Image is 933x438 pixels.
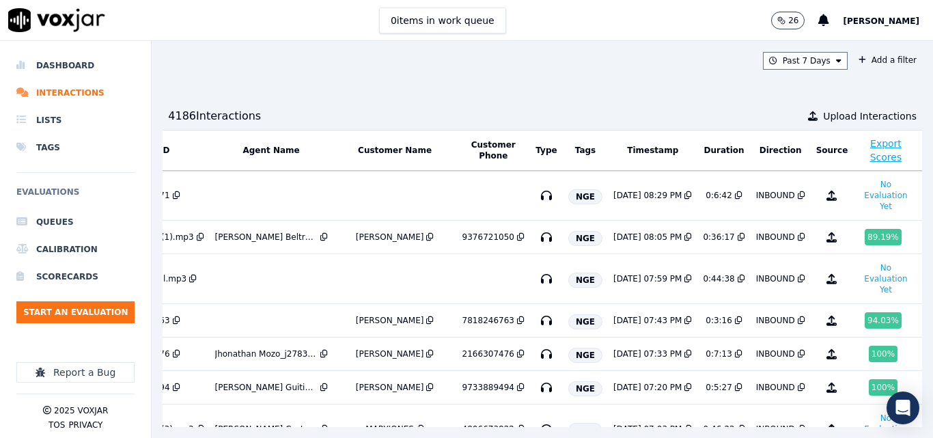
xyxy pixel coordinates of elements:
[379,8,506,33] button: 0items in work queue
[859,137,912,164] button: Export Scores
[808,109,917,123] button: Upload Interactions
[613,424,682,435] div: [DATE] 07:03 PM
[859,260,913,298] button: No Evaluation Yet
[627,145,678,156] button: Timestamp
[613,273,682,284] div: [DATE] 07:59 PM
[356,315,424,326] div: [PERSON_NAME]
[853,52,922,68] button: Add a filter
[843,16,919,26] span: [PERSON_NAME]
[16,208,135,236] a: Queues
[843,12,933,29] button: [PERSON_NAME]
[760,145,802,156] button: Direction
[358,145,432,156] button: Customer Name
[16,79,135,107] a: Interactions
[356,232,424,243] div: [PERSON_NAME]
[215,424,318,435] div: [PERSON_NAME] Castro_fuse1101_NGE
[869,346,897,362] div: 100 %
[756,232,795,243] div: INBOUND
[356,382,424,393] div: [PERSON_NAME]
[788,15,798,26] p: 26
[568,423,602,438] span: NGE
[54,405,108,416] p: 2025 Voxjar
[462,232,514,243] div: 9376721050
[706,348,732,359] div: 0:7:13
[462,139,525,161] button: Customer Phone
[462,348,514,359] div: 2166307476
[865,229,902,245] div: 89.19 %
[242,145,299,156] button: Agent Name
[756,190,795,201] div: INBOUND
[756,424,795,435] div: INBOUND
[859,176,913,215] button: No Evaluation Yet
[16,236,135,263] a: Calibration
[706,315,732,326] div: 0:3:16
[16,107,135,134] a: Lists
[16,52,135,79] a: Dashboard
[763,52,848,70] button: Past 7 Days
[887,392,919,424] div: Open Intercom Messenger
[706,190,732,201] div: 0:6:42
[16,184,135,208] h6: Evaluations
[823,109,917,123] span: Upload Interactions
[613,382,682,393] div: [DATE] 07:20 PM
[869,379,897,396] div: 100 %
[703,424,734,435] div: 0:46:22
[356,348,424,359] div: [PERSON_NAME]
[16,263,135,290] a: Scorecards
[568,273,602,288] span: NGE
[215,382,318,393] div: [PERSON_NAME] Guitierrez_Fuse3198_NGE
[8,8,105,32] img: voxjar logo
[756,348,795,359] div: INBOUND
[568,381,602,396] span: NGE
[68,420,102,430] button: Privacy
[756,273,795,284] div: INBOUND
[16,134,135,161] a: Tags
[816,145,848,156] button: Source
[771,12,805,29] button: 26
[168,108,261,124] div: 4186 Interaction s
[865,312,902,329] div: 94.03 %
[215,232,318,243] div: [PERSON_NAME] Beltran_Fuse1073­_NGE
[771,12,818,29] button: 26
[756,315,795,326] div: INBOUND
[703,273,734,284] div: 0:44:38
[462,382,514,393] div: 9733889494
[613,232,682,243] div: [DATE] 08:05 PM
[535,145,557,156] button: Type
[16,362,135,383] button: Report a Bug
[16,301,135,323] button: Start an Evaluation
[215,348,318,359] div: Jhonathan Mozo_j27835_NGE
[568,314,602,329] span: NGE
[756,382,795,393] div: INBOUND
[568,348,602,363] span: NGE
[568,231,602,246] span: NGE
[462,315,514,326] div: 7818246763
[613,348,682,359] div: [DATE] 07:33 PM
[706,382,732,393] div: 0:5:27
[48,420,65,430] button: TOS
[613,190,682,201] div: [DATE] 08:29 PM
[462,424,514,435] div: 4806673822
[703,232,734,243] div: 0:36:17
[575,145,596,156] button: Tags
[568,189,602,204] span: NGE
[365,424,414,435] div: MARYJONES
[613,315,682,326] div: [DATE] 07:43 PM
[704,145,744,156] button: Duration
